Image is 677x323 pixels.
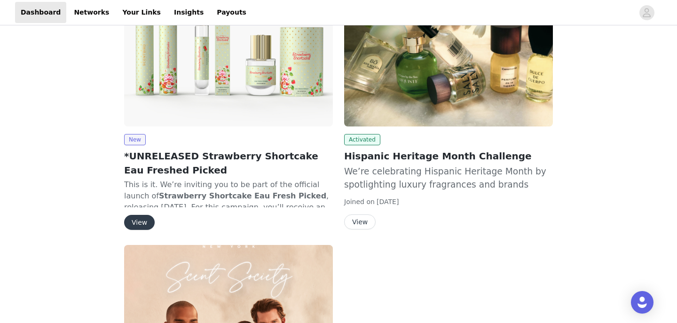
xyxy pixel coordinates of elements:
[159,191,326,200] strong: Strawberry Shortcake Eau Fresh Picked
[344,149,553,163] h2: Hispanic Heritage Month Challenge
[377,198,399,205] span: [DATE]
[344,166,552,255] span: We’re celebrating Hispanic Heritage Month by spotlighting luxury fragrances and brands inspired b...
[344,134,380,145] span: Activated
[124,180,332,291] span: This is it. We’re inviting you to be part of the official launch of , releasing [DATE]. For this ...
[642,5,651,20] div: avatar
[168,2,209,23] a: Insights
[117,2,166,23] a: Your Links
[124,134,146,145] span: New
[344,214,376,229] button: View
[344,219,376,226] a: View
[211,2,252,23] a: Payouts
[124,215,155,230] button: View
[68,2,115,23] a: Networks
[124,149,333,177] h2: *UNRELEASED Strawberry Shortcake Eau Freshed Picked
[15,2,66,23] a: Dashboard
[344,198,375,205] span: Joined on
[124,219,155,226] a: View
[631,291,653,314] div: Open Intercom Messenger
